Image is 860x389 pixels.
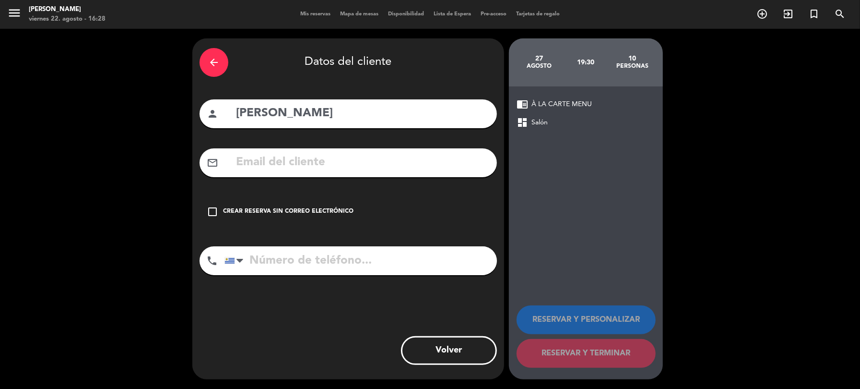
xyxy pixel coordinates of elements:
[609,55,656,62] div: 10
[476,12,511,17] span: Pre-acceso
[207,108,218,120] i: person
[517,339,656,368] button: RESERVAR Y TERMINAR
[206,255,218,267] i: phone
[207,206,218,218] i: check_box_outline_blank
[335,12,383,17] span: Mapa de mesas
[808,8,820,20] i: turned_in_not
[235,153,490,172] input: Email del cliente
[517,98,528,110] span: chrome_reader_mode
[517,305,656,334] button: RESERVAR Y PERSONALIZAR
[782,8,794,20] i: exit_to_app
[516,55,563,62] div: 27
[208,57,220,68] i: arrow_back
[429,12,476,17] span: Lista de Espera
[563,46,609,79] div: 19:30
[383,12,429,17] span: Disponibilidad
[401,336,497,365] button: Volver
[224,246,497,275] input: Número de teléfono...
[531,99,592,110] span: À LA CARTE MENU
[207,157,218,169] i: mail_outline
[223,207,353,217] div: Crear reserva sin correo electrónico
[7,6,22,24] button: menu
[756,8,768,20] i: add_circle_outline
[7,6,22,20] i: menu
[295,12,335,17] span: Mis reservas
[531,117,548,128] span: Salón
[609,62,656,70] div: personas
[200,46,497,79] div: Datos del cliente
[225,247,247,275] div: Uruguay: +598
[235,104,490,123] input: Nombre del cliente
[517,117,528,128] span: dashboard
[834,8,846,20] i: search
[516,62,563,70] div: agosto
[29,14,106,24] div: viernes 22. agosto - 16:28
[29,5,106,14] div: [PERSON_NAME]
[511,12,565,17] span: Tarjetas de regalo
